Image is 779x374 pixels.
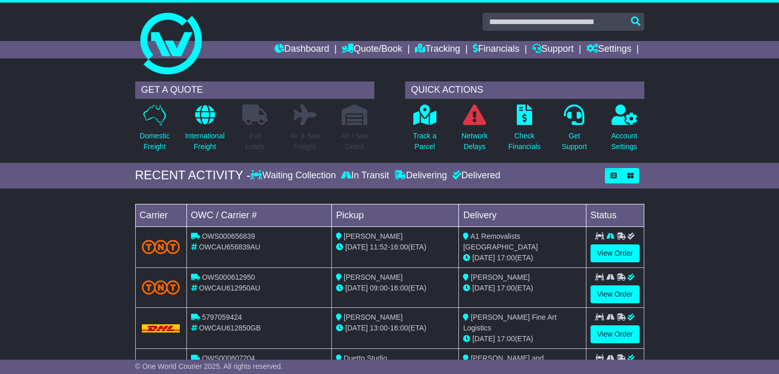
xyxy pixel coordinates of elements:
[497,254,515,262] span: 17:00
[202,313,242,321] span: 5797059424
[463,313,556,332] span: [PERSON_NAME] Fine Art Logistics
[508,104,541,158] a: CheckFinancials
[472,254,495,262] span: [DATE]
[140,131,170,152] p: Domestic Freight
[472,335,495,343] span: [DATE]
[275,41,329,58] a: Dashboard
[185,131,224,152] p: International Freight
[202,273,255,281] span: OWS000612950
[415,41,460,58] a: Tracking
[370,284,388,292] span: 09:00
[135,362,283,370] span: © One World Courier 2025. All rights reserved.
[390,243,408,251] span: 16:00
[339,170,392,181] div: In Transit
[344,232,403,240] span: [PERSON_NAME]
[591,285,640,303] a: View Order
[463,354,543,373] span: [PERSON_NAME] and [PERSON_NAME]
[612,131,638,152] p: Account Settings
[405,81,644,99] div: QUICK ACTIONS
[591,325,640,343] a: View Order
[586,204,644,226] td: Status
[561,104,587,158] a: GetSupport
[463,232,538,251] span: A1 Removalists [GEOGRAPHIC_DATA]
[473,41,519,58] a: Financials
[450,170,500,181] div: Delivered
[463,253,581,263] div: (ETA)
[344,313,403,321] span: [PERSON_NAME]
[412,104,437,158] a: Track aParcel
[336,283,454,294] div: - (ETA)
[202,232,255,240] span: OWS000656839
[289,131,320,152] p: Air & Sea Freight
[586,41,631,58] a: Settings
[471,273,530,281] span: [PERSON_NAME]
[135,204,186,226] td: Carrier
[532,41,574,58] a: Support
[392,170,450,181] div: Delivering
[390,284,408,292] span: 16:00
[242,131,268,152] p: Full Loads
[509,131,541,152] p: Check Financials
[344,354,387,362] span: Duetto Studio
[390,324,408,332] span: 16:00
[336,242,454,253] div: - (ETA)
[250,170,338,181] div: Waiting Collection
[199,243,260,251] span: OWCAU656839AU
[463,334,581,344] div: (ETA)
[199,284,260,292] span: OWCAU612950AU
[611,104,638,158] a: AccountSettings
[370,243,388,251] span: 11:52
[142,324,180,333] img: DHL.png
[202,354,255,362] span: OWS000607204
[341,131,368,152] p: Air / Sea Depot
[336,323,454,334] div: - (ETA)
[345,284,368,292] span: [DATE]
[461,131,488,152] p: Network Delays
[184,104,225,158] a: InternationalFreight
[332,204,459,226] td: Pickup
[472,284,495,292] span: [DATE]
[142,280,180,294] img: TNT_Domestic.png
[461,104,488,158] a: NetworkDelays
[591,244,640,262] a: View Order
[463,283,581,294] div: (ETA)
[345,324,368,332] span: [DATE]
[186,204,332,226] td: OWC / Carrier #
[344,273,403,281] span: [PERSON_NAME]
[497,284,515,292] span: 17:00
[497,335,515,343] span: 17:00
[135,81,374,99] div: GET A QUOTE
[139,104,170,158] a: DomesticFreight
[345,243,368,251] span: [DATE]
[459,204,586,226] td: Delivery
[135,168,251,183] div: RECENT ACTIVITY -
[142,240,180,254] img: TNT_Domestic.png
[413,131,436,152] p: Track a Parcel
[199,324,261,332] span: OWCAU612850GB
[342,41,402,58] a: Quote/Book
[370,324,388,332] span: 13:00
[562,131,587,152] p: Get Support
